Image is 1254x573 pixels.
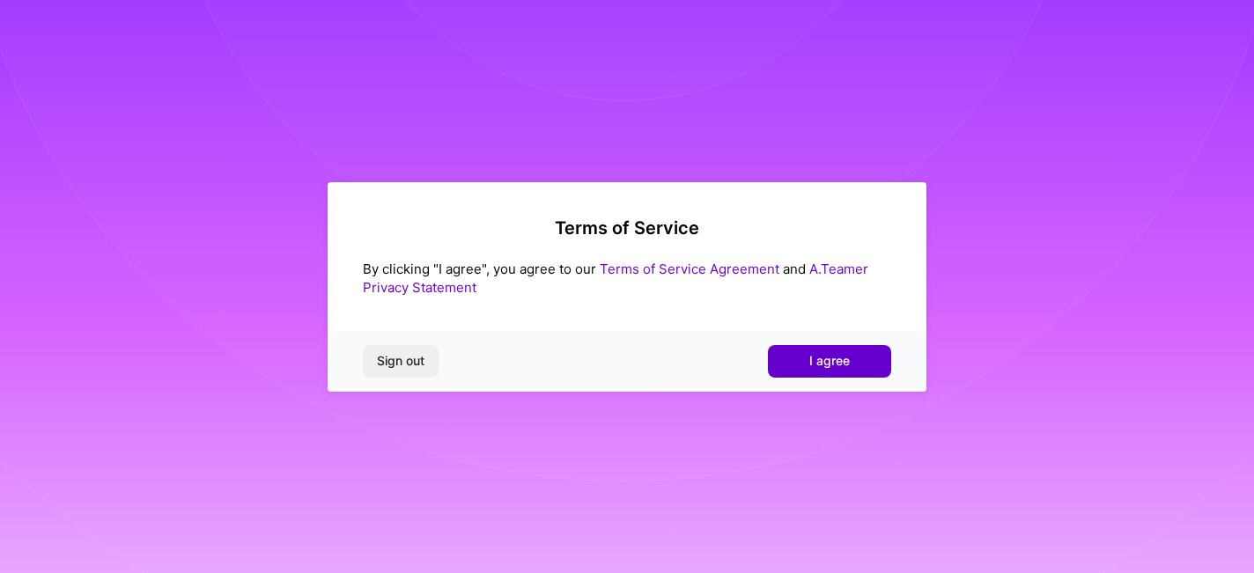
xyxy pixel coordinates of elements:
[363,345,439,377] button: Sign out
[363,217,891,239] h2: Terms of Service
[377,352,424,370] span: Sign out
[768,345,891,377] button: I agree
[809,352,850,370] span: I agree
[363,260,891,297] div: By clicking "I agree", you agree to our and
[600,261,779,277] a: Terms of Service Agreement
